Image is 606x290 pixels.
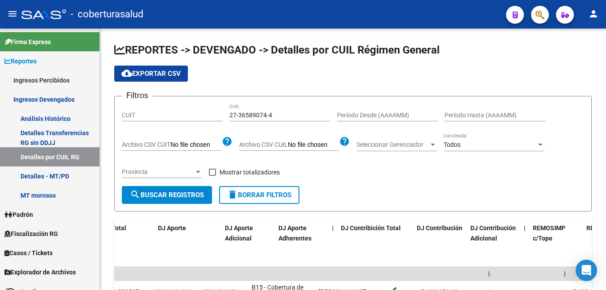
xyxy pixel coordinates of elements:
button: Exportar CSV [114,66,188,82]
span: | [332,224,334,232]
span: Archivo CSV CUIL [239,141,288,148]
span: Archivo CSV CUIT [122,141,170,148]
span: - coberturasalud [71,4,143,24]
datatable-header-cell: DJ Aporte Adherentes [275,219,328,268]
h3: Filtros [122,89,153,102]
datatable-header-cell: | [520,219,529,268]
span: DJ Aporte Adicional [225,224,253,242]
span: Buscar Registros [130,191,204,199]
input: Archivo CSV CUIT [170,141,222,149]
mat-icon: cloud_download [121,68,132,79]
datatable-header-cell: DJ Contribución [413,219,467,268]
span: Fiscalización RG [4,229,58,239]
span: REMOSIMP c/Tope [533,224,565,242]
mat-icon: search [130,189,141,200]
span: DJ Contribición Total [341,224,401,232]
span: Padrón [4,210,33,220]
datatable-header-cell: DJ Aporte Adicional [221,219,275,268]
span: Exportar CSV [121,70,181,78]
mat-icon: person [588,8,599,19]
span: Todos [444,141,461,148]
span: DJ Contribución Adicional [470,224,516,242]
mat-icon: help [339,136,350,147]
span: Seleccionar Gerenciador [357,141,429,149]
span: DJ Contribución [417,224,462,232]
datatable-header-cell: REMOSIMP c/Tope [529,219,583,268]
span: Explorador de Archivos [4,267,76,277]
span: | [524,224,526,232]
button: Borrar Filtros [219,186,299,204]
datatable-header-cell: DJ Contribución Adicional [467,219,520,268]
datatable-header-cell: | [328,219,337,268]
button: Buscar Registros [122,186,212,204]
input: Archivo CSV CUIL [288,141,339,149]
span: Firma Express [4,37,51,47]
span: | [564,270,566,277]
mat-icon: help [222,136,232,147]
datatable-header-cell: DJ Contribición Total [337,219,404,268]
span: Borrar Filtros [227,191,291,199]
span: Casos / Tickets [4,248,53,258]
span: Mostrar totalizadores [220,167,280,178]
span: Provincia [122,168,194,176]
span: Reportes [4,56,37,66]
div: Open Intercom Messenger [576,260,597,281]
span: DJ Aporte Adherentes [278,224,311,242]
mat-icon: menu [7,8,18,19]
datatable-header-cell: DJ Aporte [154,219,221,268]
span: REPORTES -> DEVENGADO -> Detalles por CUIL Régimen General [114,44,440,56]
mat-icon: delete [227,189,238,200]
span: | [488,270,490,277]
span: DJ Aporte [158,224,186,232]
